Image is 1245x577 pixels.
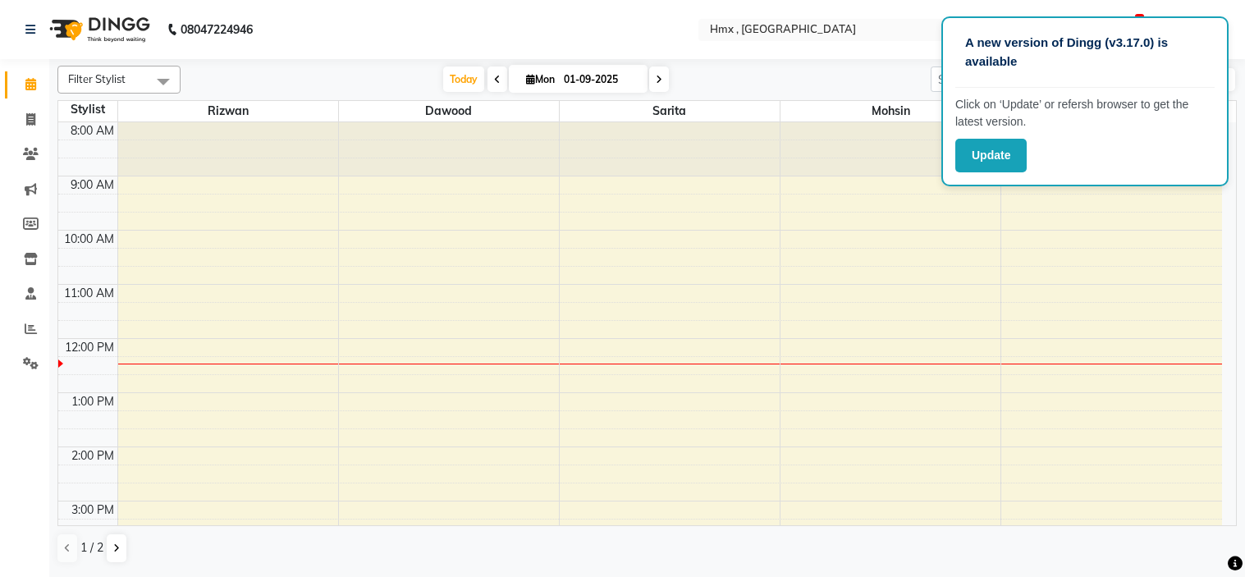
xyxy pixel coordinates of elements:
input: Search Appointment [931,66,1074,92]
span: Mon [522,73,559,85]
div: 8:00 AM [67,122,117,140]
img: logo [42,7,154,53]
span: Sarita [560,101,780,121]
span: 2 [1135,14,1144,25]
span: Mohsin [780,101,1000,121]
div: 9:00 AM [67,176,117,194]
div: 1:00 PM [68,393,117,410]
p: A new version of Dingg (v3.17.0) is available [965,34,1205,71]
button: Update [955,139,1027,172]
span: 1 / 2 [80,539,103,556]
div: 11:00 AM [61,285,117,302]
b: 08047224946 [181,7,253,53]
div: 2:00 PM [68,447,117,465]
div: Stylist [58,101,117,118]
span: Filter Stylist [68,72,126,85]
span: Rizwan [118,101,338,121]
span: Today [443,66,484,92]
input: 2025-09-01 [559,67,641,92]
div: 3:00 PM [68,501,117,519]
span: Dawood [339,101,559,121]
div: 12:00 PM [62,339,117,356]
div: 10:00 AM [61,231,117,248]
p: Click on ‘Update’ or refersh browser to get the latest version. [955,96,1215,131]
